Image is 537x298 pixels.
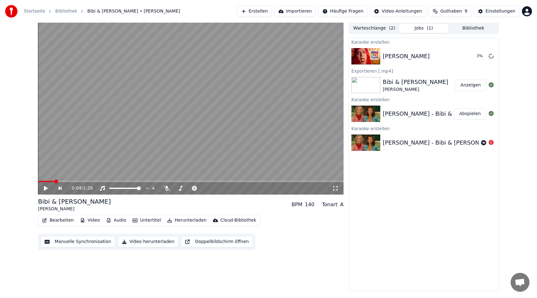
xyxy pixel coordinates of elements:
button: Anzeigen [455,80,486,91]
button: Manuelle Synchronisation [41,236,115,247]
div: Bibi & [PERSON_NAME] [38,197,111,206]
button: Häufige Fragen [318,6,368,17]
div: Karaoke erstellen [349,38,499,46]
button: Jobs [399,24,449,33]
div: / [72,185,87,191]
button: Warteschlange [350,24,399,33]
button: Video [78,216,102,225]
button: Doppelbildschirm öffnen [181,236,253,247]
button: Video herunterladen [118,236,178,247]
a: Chat öffnen [511,273,529,292]
div: Cloud-Bibliothek [220,217,256,223]
div: [PERSON_NAME] - Bibi & [PERSON_NAME] [383,109,501,118]
span: ( 1 ) [427,25,433,31]
a: Startseite [24,8,45,14]
div: [PERSON_NAME] [383,86,448,93]
a: Bibliothek [55,8,77,14]
img: youka [5,5,18,18]
span: Guthaben [440,8,462,14]
button: Audio [104,216,129,225]
div: [PERSON_NAME] - Bibi & [PERSON_NAME] [383,138,501,147]
div: Bibi & [PERSON_NAME] [383,78,448,86]
div: BPM [291,201,302,208]
button: Video-Anleitungen [370,6,426,17]
button: Abspielen [454,108,486,119]
button: Erstellen [237,6,272,17]
button: Einstellungen [474,6,519,17]
span: 1:26 [83,185,93,191]
span: 9 [464,8,467,14]
div: Einstellungen [485,8,515,14]
div: Tonart [322,201,338,208]
div: [PERSON_NAME] [38,206,111,212]
div: Karaoke erstellen [349,124,499,132]
div: A [340,201,344,208]
div: 140 [305,201,315,208]
button: Bibliothek [448,24,498,33]
button: Untertitel [130,216,163,225]
button: Guthaben9 [429,6,471,17]
button: Bearbeiten [40,216,76,225]
button: Herunterladen [165,216,209,225]
span: 0:04 [72,185,81,191]
span: ( 2 ) [389,25,395,31]
span: Bibi & [PERSON_NAME] • [PERSON_NAME] [87,8,180,14]
nav: breadcrumb [24,8,180,14]
button: Importieren [274,6,316,17]
div: [PERSON_NAME] [383,52,430,61]
div: Exportieren [.mp4] [349,67,499,74]
div: 3 % [477,54,486,59]
div: Karaoke erstellen [349,96,499,103]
